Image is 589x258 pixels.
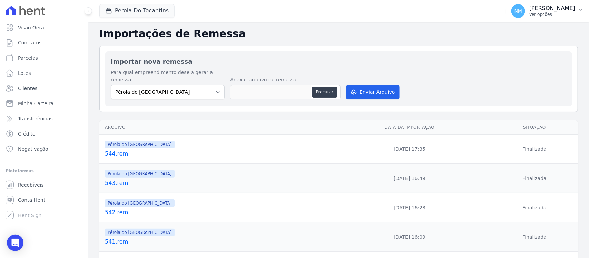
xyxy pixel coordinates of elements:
[491,222,578,252] td: Finalizada
[18,85,37,92] span: Clientes
[328,164,491,193] td: [DATE] 16:49
[18,181,44,188] span: Recebíveis
[105,208,325,217] a: 542.rem
[529,12,575,17] p: Ver opções
[6,167,82,175] div: Plataformas
[328,222,491,252] td: [DATE] 16:09
[105,179,325,187] a: 543.rem
[105,229,175,236] span: Pérola do [GEOGRAPHIC_DATA]
[111,57,567,66] h2: Importar nova remessa
[3,142,85,156] a: Negativação
[230,76,341,83] label: Anexar arquivo de remessa
[18,197,45,204] span: Conta Hent
[99,4,175,17] button: Pérola Do Tocantins
[491,135,578,164] td: Finalizada
[529,5,575,12] p: [PERSON_NAME]
[3,36,85,50] a: Contratos
[346,85,399,99] button: Enviar Arquivo
[514,9,522,13] span: NM
[105,141,175,148] span: Pérola do [GEOGRAPHIC_DATA]
[105,238,325,246] a: 541.rem
[3,21,85,34] a: Visão Geral
[312,87,337,98] button: Procurar
[491,164,578,193] td: Finalizada
[99,28,578,40] h2: Importações de Remessa
[506,1,589,21] button: NM [PERSON_NAME] Ver opções
[99,120,328,135] th: Arquivo
[3,178,85,192] a: Recebíveis
[328,135,491,164] td: [DATE] 17:35
[18,70,31,77] span: Lotes
[18,130,36,137] span: Crédito
[3,66,85,80] a: Lotes
[18,54,38,61] span: Parcelas
[105,150,325,158] a: 544.rem
[3,81,85,95] a: Clientes
[18,115,53,122] span: Transferências
[111,69,225,83] label: Para qual empreendimento deseja gerar a remessa
[491,120,578,135] th: Situação
[18,146,48,152] span: Negativação
[3,193,85,207] a: Conta Hent
[3,112,85,126] a: Transferências
[328,193,491,222] td: [DATE] 16:28
[18,39,41,46] span: Contratos
[3,97,85,110] a: Minha Carteira
[328,120,491,135] th: Data da Importação
[7,235,23,251] div: Open Intercom Messenger
[18,100,53,107] span: Minha Carteira
[3,127,85,141] a: Crédito
[18,24,46,31] span: Visão Geral
[491,193,578,222] td: Finalizada
[105,170,175,178] span: Pérola do [GEOGRAPHIC_DATA]
[105,199,175,207] span: Pérola do [GEOGRAPHIC_DATA]
[3,51,85,65] a: Parcelas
